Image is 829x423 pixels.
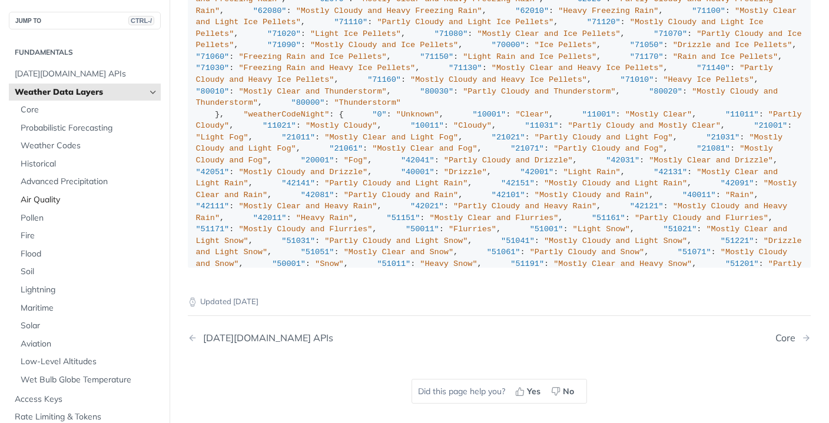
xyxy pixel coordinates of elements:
span: "80000" [291,98,325,107]
span: "Partly Cloudy and Rain" [344,191,458,199]
span: "51161" [592,214,625,222]
span: "71130" [449,64,482,72]
span: "Drizzle" [444,168,487,176]
span: "62080" [253,6,287,15]
span: "80010" [196,87,230,96]
span: Aviation [21,338,158,350]
span: "Mostly Clear and Heavy Rain" [238,202,377,211]
span: "Freezing Rain and Ice Pellets" [238,52,386,61]
span: "21011" [281,133,315,142]
a: Low-Level Altitudes [15,353,161,371]
span: "Partly Cloudy and Thunderstorm" [463,87,615,96]
a: Solar [15,317,161,335]
span: "51011" [377,259,410,268]
span: "Cloudy" [453,121,492,130]
span: "62010" [515,6,549,15]
a: Lightning [15,281,161,299]
a: Core [15,101,161,119]
span: "Mostly Clear and Flurries" [430,214,559,222]
span: Weather Data Layers [15,86,145,98]
a: Fire [15,227,161,245]
span: "Mostly Cloudy and Heavy Rain" [196,202,792,222]
span: Rate Limiting & Tokens [15,411,158,423]
span: "51191" [510,259,544,268]
span: "Heavy Ice Pellets" [664,75,754,84]
span: "42091" [721,179,754,188]
span: "21081" [697,144,730,153]
span: "Mostly Cloudy and Ice Pellets" [310,41,458,49]
span: "Mostly Clear and Snow" [344,248,453,257]
span: "51041" [501,237,535,245]
span: "11011" [725,110,759,119]
span: "51061" [487,248,520,257]
span: "Partly Cloudy and Light Snow" [324,237,467,245]
span: "Mostly Clear and Fog" [372,144,477,153]
span: "weatherCodeNight" [244,110,330,119]
span: "42131" [654,168,687,176]
span: "Partly Cloudy and Light Rain" [324,179,467,188]
span: "51171" [196,225,230,234]
span: "Mostly Cloudy and Light Snow" [544,237,687,245]
span: Flood [21,248,158,260]
button: JUMP TOCTRL-/ [9,12,161,29]
span: "Partly Cloudy and Mostly Clear" [568,121,721,130]
span: "Mostly Cloudy and Drizzle" [238,168,367,176]
span: "51071" [678,248,711,257]
nav: Pagination Controls [188,321,811,355]
span: "21061" [329,144,363,153]
span: Advanced Precipitation [21,176,158,188]
span: "Mostly Clear and Ice Pellets" [477,29,621,38]
span: "71170" [630,52,664,61]
span: "42051" [196,168,230,176]
p: Updated [DATE] [188,296,811,308]
span: "Fog" [344,156,368,165]
span: "71080" [435,29,468,38]
span: "11001" [582,110,616,119]
span: "42101" [492,191,525,199]
a: Aviation [15,335,161,353]
a: Probabilistic Forecasting [15,119,161,137]
span: "10011" [410,121,444,130]
span: "51201" [725,259,759,268]
span: "80030" [420,87,453,96]
span: "11031" [525,121,559,130]
span: "42031" [606,156,639,165]
span: "20001" [301,156,334,165]
a: Weather Data LayersHide subpages for Weather Data Layers [9,84,161,101]
span: "Snow" [315,259,344,268]
span: "42081" [301,191,334,199]
span: "Mostly Cloudy" [306,121,377,130]
span: "21001" [754,121,788,130]
span: "21071" [510,144,544,153]
a: Access Keys [9,391,161,408]
span: "42151" [501,179,535,188]
span: "Mostly Clear and Drizzle" [649,156,773,165]
span: "Mostly Cloudy and Flurries" [238,225,372,234]
a: Air Quality [15,191,161,209]
span: "51031" [281,237,315,245]
span: Probabilistic Forecasting [21,122,158,134]
span: "11021" [263,121,296,130]
span: Low-Level Altitudes [21,356,158,368]
a: Soil [15,263,161,281]
span: Core [21,104,158,116]
span: "71010" [621,75,654,84]
a: Wet Bulb Globe Temperature [15,371,161,389]
span: "Rain and Ice Pellets" [673,52,778,61]
span: "42111" [196,202,230,211]
span: Pollen [21,212,158,224]
span: "40001" [401,168,435,176]
span: "Mostly Clear" [625,110,692,119]
a: Weather Codes [15,137,161,155]
span: Wet Bulb Globe Temperature [21,374,158,386]
span: "71120" [587,18,621,26]
a: Flood [15,245,161,263]
span: "Light Rain" [563,168,620,176]
span: "71020" [267,29,301,38]
span: "Light Fog" [196,133,248,142]
span: "50001" [272,259,306,268]
span: [DATE][DOMAIN_NAME] APIs [15,68,158,80]
a: Previous Page: Tomorrow.io APIs [188,332,455,344]
span: "71030" [196,64,230,72]
span: "51051" [301,248,334,257]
